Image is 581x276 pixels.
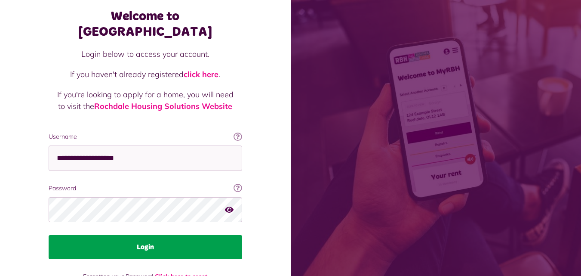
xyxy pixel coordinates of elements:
p: If you're looking to apply for a home, you will need to visit the [57,89,234,112]
a: click here [184,69,218,79]
p: If you haven't already registered . [57,68,234,80]
h1: Welcome to [GEOGRAPHIC_DATA] [49,9,242,40]
label: Username [49,132,242,141]
p: Login below to access your account. [57,48,234,60]
a: Rochdale Housing Solutions Website [94,101,232,111]
button: Login [49,235,242,259]
label: Password [49,184,242,193]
